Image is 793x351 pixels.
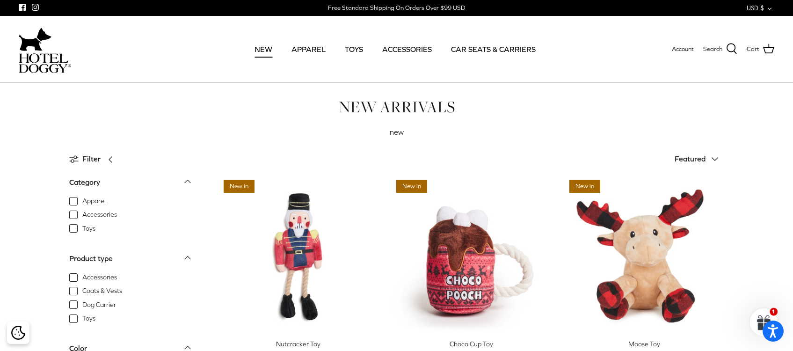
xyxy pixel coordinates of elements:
[82,300,116,310] span: Dog Carrier
[392,175,551,334] a: Choco Cup Toy
[328,1,465,15] a: Free Standard Shipping On Orders Over $99 USD
[747,44,759,54] span: Cart
[82,286,122,296] span: Coats & Vests
[396,180,427,193] span: New in
[569,180,600,193] span: New in
[10,325,26,341] button: Cookie policy
[7,322,29,344] div: Cookie policy
[392,339,551,349] div: Choco Cup Toy
[82,314,95,323] span: Toys
[19,4,26,11] a: Facebook
[565,175,724,334] a: Moose Toy
[219,339,378,349] div: Nutcracker Toy
[69,97,724,117] h1: NEW ARRIVALS
[82,153,101,165] span: Filter
[336,33,371,65] a: TOYS
[82,273,117,282] span: Accessories
[675,149,724,169] button: Featured
[565,339,724,349] div: Moose Toy
[69,176,100,189] div: Category
[11,326,25,340] img: Cookie policy
[328,4,465,12] div: Free Standard Shipping On Orders Over $99 USD
[246,33,281,65] a: NEW
[69,148,119,170] a: Filter
[443,33,544,65] a: CAR SEATS & CARRIERS
[69,253,113,265] div: Product type
[69,251,191,272] a: Product type
[224,180,255,193] span: New in
[219,175,378,334] a: Nutcracker Toy
[19,25,51,53] img: dog-icon.svg
[283,33,334,65] a: APPAREL
[19,25,71,73] a: hoteldoggycom
[82,210,117,219] span: Accessories
[672,45,694,52] span: Account
[210,126,584,139] p: new
[139,33,651,65] div: Primary navigation
[32,4,39,11] a: Instagram
[703,43,737,55] a: Search
[69,175,191,196] a: Category
[374,33,440,65] a: ACCESSORIES
[82,224,95,234] span: Toys
[672,44,694,54] a: Account
[675,154,706,163] span: Featured
[82,197,106,206] span: Apparel
[19,53,71,73] img: hoteldoggycom
[703,44,722,54] span: Search
[747,43,774,55] a: Cart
